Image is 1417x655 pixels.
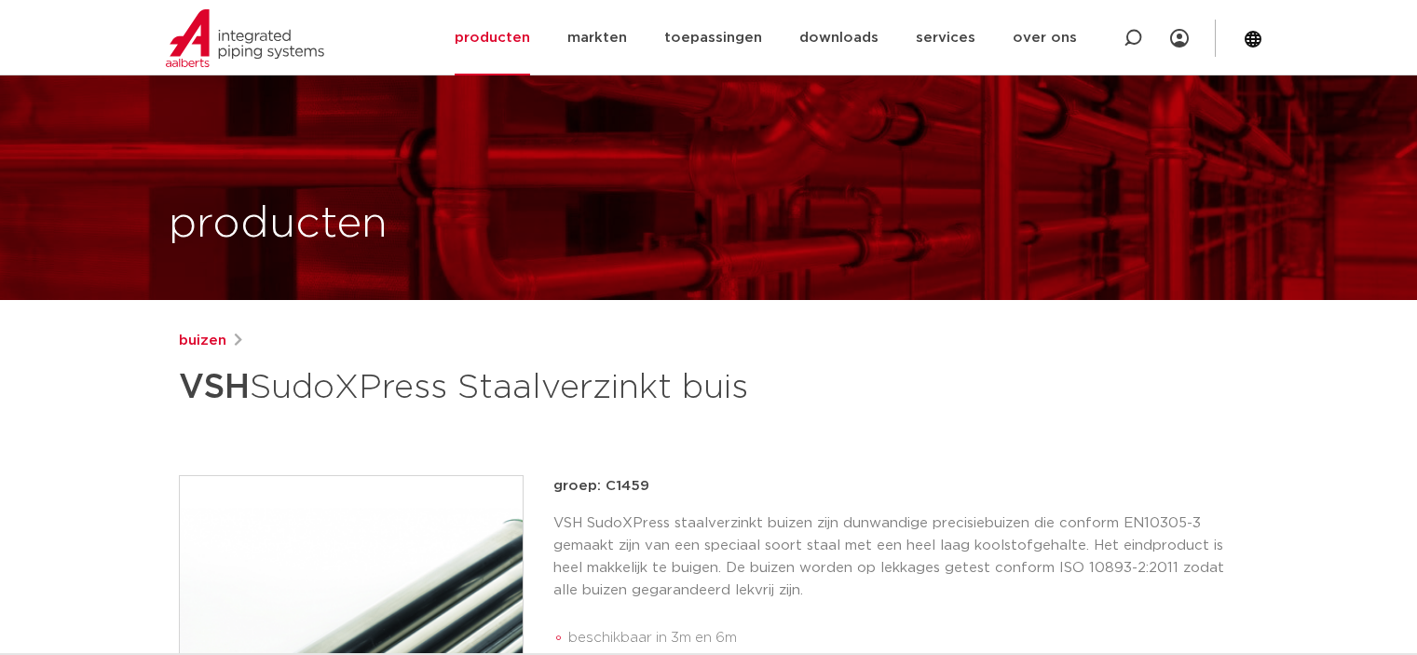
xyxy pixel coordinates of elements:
[179,360,879,416] h1: SudoXPress Staalverzinkt buis
[553,512,1239,602] p: VSH SudoXPress staalverzinkt buizen zijn dunwandige precisiebuizen die conform EN10305-3 gemaakt ...
[553,475,1239,498] p: groep: C1459
[169,195,388,254] h1: producten
[179,330,226,352] a: buizen
[568,623,1239,653] li: beschikbaar in 3m en 6m
[179,371,250,404] strong: VSH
